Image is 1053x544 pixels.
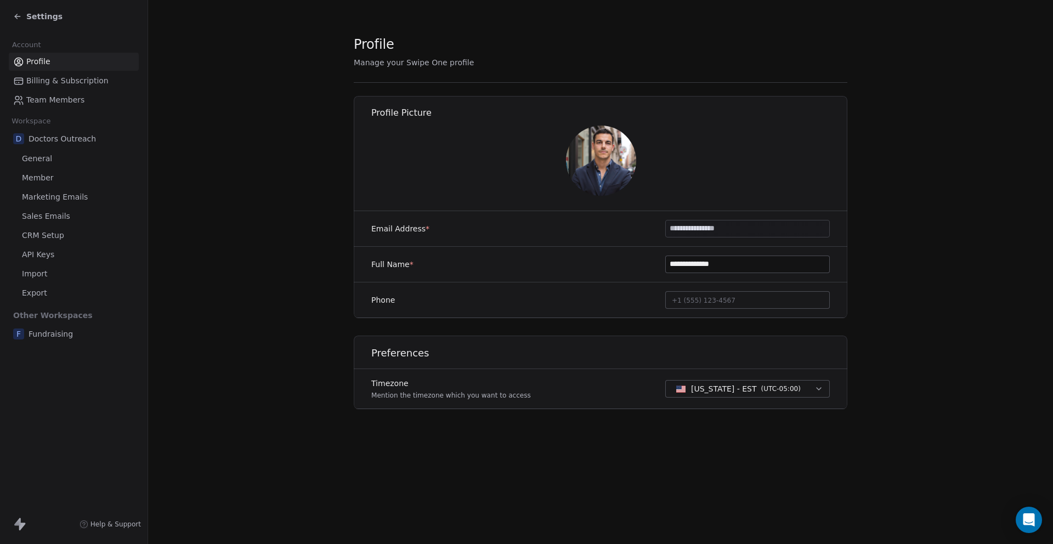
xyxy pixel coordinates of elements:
[22,211,70,222] span: Sales Emails
[371,294,395,305] label: Phone
[80,520,141,529] a: Help & Support
[1016,507,1042,533] div: Open Intercom Messenger
[9,307,97,324] span: Other Workspaces
[371,347,848,360] h1: Preferences
[13,328,24,339] span: F
[371,223,429,234] label: Email Address
[665,380,830,398] button: [US_STATE] - EST(UTC-05:00)
[9,265,139,283] a: Import
[26,56,50,67] span: Profile
[22,230,64,241] span: CRM Setup
[9,246,139,264] a: API Keys
[371,391,531,400] p: Mention the timezone which you want to access
[9,72,139,90] a: Billing & Subscription
[26,11,63,22] span: Settings
[9,91,139,109] a: Team Members
[9,284,139,302] a: Export
[29,133,96,144] span: Doctors Outreach
[22,268,47,280] span: Import
[672,297,735,304] span: +1 (555) 123-4567
[354,58,474,67] span: Manage your Swipe One profile
[761,384,801,394] span: ( UTC-05:00 )
[371,259,414,270] label: Full Name
[371,378,531,389] label: Timezone
[13,133,24,144] span: D
[354,36,394,53] span: Profile
[9,150,139,168] a: General
[665,291,830,309] button: +1 (555) 123-4567
[22,172,54,184] span: Member
[9,53,139,71] a: Profile
[9,207,139,225] a: Sales Emails
[7,113,55,129] span: Workspace
[9,226,139,245] a: CRM Setup
[22,287,47,299] span: Export
[371,107,848,119] h1: Profile Picture
[22,153,52,165] span: General
[22,191,88,203] span: Marketing Emails
[7,37,46,53] span: Account
[566,126,636,196] img: 9MofsNAHYlCDJRiWfKPbtlYielfj9ljaEqow4jBPFZc
[13,11,63,22] a: Settings
[29,328,73,339] span: Fundraising
[22,249,54,260] span: API Keys
[90,520,141,529] span: Help & Support
[26,75,109,87] span: Billing & Subscription
[691,383,757,394] span: [US_STATE] - EST
[9,188,139,206] a: Marketing Emails
[26,94,84,106] span: Team Members
[9,169,139,187] a: Member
